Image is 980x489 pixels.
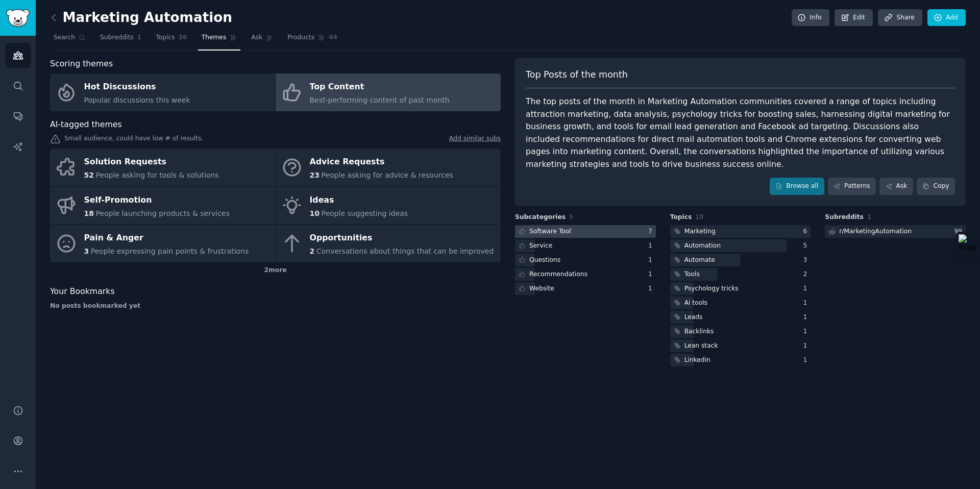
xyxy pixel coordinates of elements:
span: 1 [867,213,871,221]
span: People suggesting ideas [321,209,408,217]
a: Add similar subs [449,134,501,145]
div: 1 [648,270,656,279]
div: 5 [803,241,811,251]
a: Questions1 [515,254,656,266]
a: Recommendations1 [515,268,656,281]
div: Marketing [684,227,716,236]
span: 36 [179,33,187,42]
div: Recommendations [529,270,587,279]
span: 10 [310,209,320,217]
a: Patterns [828,178,876,195]
span: People expressing pain points & frustrations [91,247,249,255]
div: 1 [803,327,811,336]
div: Service [529,241,552,251]
span: Themes [202,33,227,42]
div: Ideas [310,192,408,208]
a: Advice Requests23People asking for advice & resources [276,149,501,186]
div: 6 [803,227,811,236]
div: Automation [684,241,721,251]
div: 2 [803,270,811,279]
div: Leads [684,313,703,322]
div: Advice Requests [310,154,453,170]
div: Opportunities [310,230,494,247]
span: Conversations about things that can be improved [316,247,494,255]
a: Ask [879,178,913,195]
a: Opportunities2Conversations about things that can be improved [276,225,501,262]
a: Search [50,30,89,51]
span: Scoring themes [50,58,113,70]
div: 99 [954,227,966,236]
div: 3 [803,256,811,265]
a: Hot DiscussionsPopular discussions this week [50,74,275,111]
a: Topics36 [152,30,190,51]
a: Linkedin1 [670,354,811,366]
a: Self-Promotion18People launching products & services [50,187,275,225]
span: 10 [695,213,703,221]
a: Share [878,9,922,27]
div: 1 [648,284,656,294]
div: 1 [803,356,811,365]
a: Ask [248,30,277,51]
a: Automation5 [670,239,811,252]
div: Small audience, could have low # of results. [50,134,501,145]
a: Psychology tricks1 [670,282,811,295]
div: 1 [803,284,811,294]
span: Best-performing content of past month [310,96,450,104]
div: No posts bookmarked yet [50,302,501,311]
span: Products [287,33,314,42]
div: Questions [529,256,560,265]
div: Solution Requests [84,154,219,170]
span: 5 [569,213,573,221]
h2: Marketing Automation [50,10,232,26]
div: 1 [648,256,656,265]
span: People asking for tools & solutions [95,171,218,179]
a: Info [792,9,829,27]
div: 7 [648,227,656,236]
a: Subreddits1 [96,30,145,51]
span: Top Posts of the month [526,68,628,81]
a: Website1 [515,282,656,295]
span: 52 [84,171,94,179]
a: Backlinks1 [670,325,811,338]
span: Topics [156,33,175,42]
a: Top ContentBest-performing content of past month [276,74,501,111]
span: Subreddits [100,33,134,42]
div: Software Tool [529,227,571,236]
div: Lean stack [684,341,718,351]
a: Add [927,9,966,27]
a: Automate3 [670,254,811,266]
div: 1 [803,313,811,322]
a: Leads1 [670,311,811,324]
span: 23 [310,171,320,179]
a: Tools2 [670,268,811,281]
a: Marketing6 [670,225,811,238]
div: r/ MarketingAutomation [839,227,912,236]
div: 1 [803,341,811,351]
a: Themes [198,30,241,51]
img: Extension Icon [959,234,977,255]
span: Ask [251,33,262,42]
a: Software Tool7 [515,225,656,238]
span: Your Bookmarks [50,285,115,298]
a: Browse all [770,178,824,195]
span: Subreddits [825,213,864,222]
div: Psychology tricks [684,284,739,294]
span: Popular discussions this week [84,96,190,104]
span: 2 [310,247,315,255]
div: Tools [684,270,700,279]
div: Hot Discussions [84,79,190,95]
a: Ideas10People suggesting ideas [276,187,501,225]
a: Products44 [284,30,341,51]
div: Website [529,284,554,294]
div: Linkedin [684,356,710,365]
span: People launching products & services [95,209,229,217]
div: Pain & Anger [84,230,249,247]
button: Copy [917,178,955,195]
span: 3 [84,247,89,255]
div: The top posts of the month in Marketing Automation communities covered a range of topics includin... [526,95,955,170]
a: Lean stack1 [670,339,811,352]
span: People asking for advice & resources [321,171,453,179]
a: r/MarketingAutomation99 [825,225,966,238]
div: 2 more [50,262,501,279]
span: Search [54,33,75,42]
